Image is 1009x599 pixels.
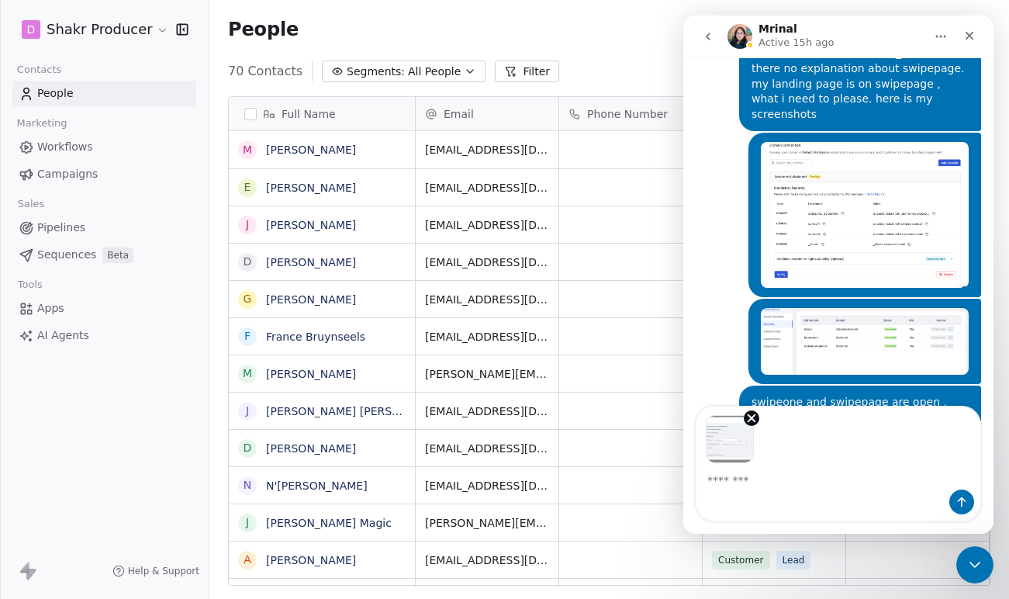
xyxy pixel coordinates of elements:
div: Email [416,97,558,130]
iframe: Intercom live chat [956,546,993,583]
a: [PERSON_NAME] [266,293,356,306]
a: [PERSON_NAME] [266,442,356,455]
span: Marketing [10,112,74,135]
span: AI Agents [37,327,89,344]
span: Tools [11,273,49,296]
a: [PERSON_NAME] [PERSON_NAME] [266,405,450,417]
span: Help & Support [128,565,199,577]
div: g [244,291,252,307]
span: [EMAIL_ADDRESS][DOMAIN_NAME] [425,552,549,568]
div: J [246,403,249,419]
iframe: Intercom live chat [683,16,993,534]
a: [PERSON_NAME] [266,554,356,566]
div: A [244,552,251,568]
a: [PERSON_NAME] [266,368,356,380]
div: D [244,440,252,456]
a: People [12,81,196,106]
div: D [244,254,252,270]
div: E [244,179,251,196]
span: Lead [776,551,811,570]
a: Help & Support [112,565,199,577]
a: Campaigns [12,161,196,187]
span: People [228,18,299,41]
span: Email [444,106,474,122]
a: [PERSON_NAME] Magic [266,517,392,529]
div: J [246,514,249,531]
div: F [244,328,251,345]
button: Filter [495,61,559,82]
span: Apps [37,300,64,317]
div: grid [229,131,416,587]
a: Workflows [12,134,196,160]
div: Full Name [229,97,415,130]
span: Sales [11,192,51,216]
div: N [244,477,251,493]
button: DShakr Producer [19,16,165,43]
a: [PERSON_NAME] [266,219,356,231]
span: Customer [712,551,770,570]
span: Contacts [10,58,68,81]
span: [EMAIL_ADDRESS][DOMAIN_NAME] [425,254,549,270]
span: [PERSON_NAME][EMAIL_ADDRESS][DOMAIN_NAME] [425,515,549,531]
a: Apps [12,296,196,321]
div: Phone Number [559,97,702,130]
span: [EMAIL_ADDRESS][DOMAIN_NAME] [425,478,549,493]
span: Pipelines [37,220,85,236]
span: [EMAIL_ADDRESS][DOMAIN_NAME] [425,292,549,307]
span: [EMAIL_ADDRESS][DOMAIN_NAME] [425,403,549,419]
span: Workflows [37,139,93,155]
span: Full Name [282,106,336,122]
span: Beta [102,248,133,263]
a: [PERSON_NAME] [266,144,356,156]
span: [PERSON_NAME][EMAIL_ADDRESS][PERSON_NAME][DOMAIN_NAME] [425,366,549,382]
div: M [243,365,252,382]
a: N'[PERSON_NAME] [266,480,368,492]
span: Shakr Producer [47,19,153,40]
span: [EMAIL_ADDRESS][DOMAIN_NAME] [425,217,549,233]
a: [PERSON_NAME] [266,256,356,268]
span: Phone Number [587,106,668,122]
span: [EMAIL_ADDRESS][DOMAIN_NAME] [425,180,549,196]
a: [PERSON_NAME] [266,182,356,194]
span: Campaigns [37,166,98,182]
span: [EMAIL_ADDRESS][DOMAIN_NAME] [425,441,549,456]
a: SequencesBeta [12,242,196,268]
div: M [243,142,252,158]
span: [EMAIL_ADDRESS][DOMAIN_NAME] [425,142,549,158]
span: 70 Contacts [228,62,302,81]
span: D [27,22,36,37]
a: Pipelines [12,215,196,241]
span: [EMAIL_ADDRESS][DOMAIN_NAME] [425,329,549,345]
div: J [246,216,249,233]
span: All People [408,64,461,80]
span: Segments: [347,64,405,80]
a: AI Agents [12,323,196,348]
span: People [37,85,74,102]
a: France Bruynseels [266,331,365,343]
span: Sequences [37,247,96,263]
